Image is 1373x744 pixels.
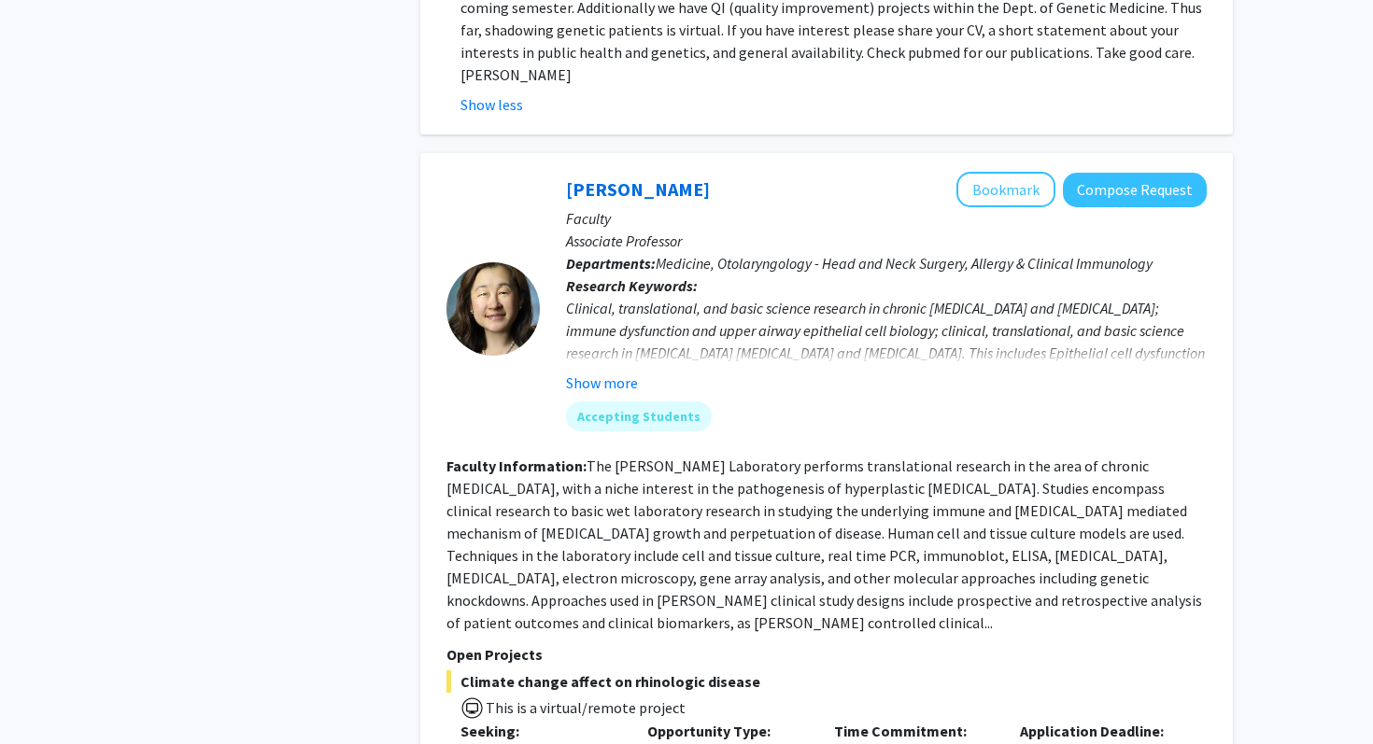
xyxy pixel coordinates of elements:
[566,372,638,394] button: Show more
[460,93,523,116] button: Show less
[566,297,1207,409] div: Clinical, translational, and basic science research in chronic [MEDICAL_DATA] and [MEDICAL_DATA];...
[1020,720,1179,742] p: Application Deadline:
[566,254,656,273] b: Departments:
[566,230,1207,252] p: Associate Professor
[566,207,1207,230] p: Faculty
[834,720,993,742] p: Time Commitment:
[566,177,710,201] a: [PERSON_NAME]
[446,456,587,475] b: Faculty Information:
[446,670,1207,693] span: Climate change affect on rhinologic disease
[956,172,1055,207] button: Add Jean Kim to Bookmarks
[647,720,806,742] p: Opportunity Type:
[566,401,712,431] mat-chip: Accepting Students
[446,643,1207,666] p: Open Projects
[484,698,686,717] span: This is a virtual/remote project
[446,456,1202,632] fg-read-more: The [PERSON_NAME] Laboratory performs translational research in the area of chronic [MEDICAL_DATA...
[460,720,619,742] p: Seeking:
[566,276,698,295] b: Research Keywords:
[14,660,79,730] iframe: Chat
[656,254,1153,273] span: Medicine, Otolaryngology - Head and Neck Surgery, Allergy & Clinical Immunology
[1063,173,1207,207] button: Compose Request to Jean Kim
